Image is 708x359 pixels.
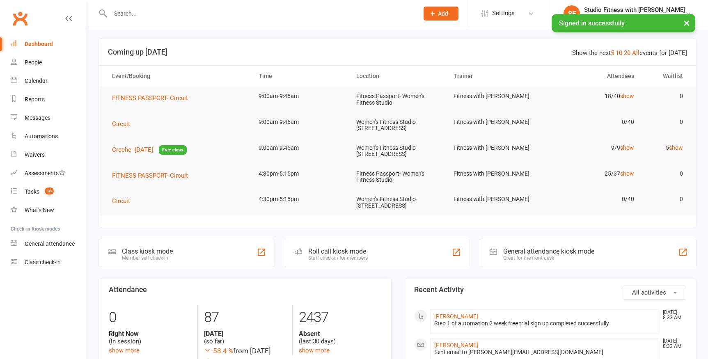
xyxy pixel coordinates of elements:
span: All activities [632,289,666,296]
div: Class check-in [25,259,61,265]
td: Fitness with [PERSON_NAME] [446,190,544,209]
div: 2437 [299,305,381,330]
div: (in session) [109,330,191,345]
div: Class kiosk mode [122,247,173,255]
span: Signed in successfully. [559,19,626,27]
div: People [25,59,42,66]
div: Calendar [25,78,48,84]
span: Settings [492,4,515,23]
div: Great for the front desk [503,255,594,261]
div: Dashboard [25,41,53,47]
td: Women's Fitness Studio- [STREET_ADDRESS] [349,190,447,215]
div: Messages [25,114,50,121]
div: Staff check-in for members [308,255,368,261]
a: show [669,144,683,151]
td: Fitness with [PERSON_NAME] [446,138,544,158]
td: Fitness with [PERSON_NAME] [446,164,544,183]
td: Women's Fitness Studio- [STREET_ADDRESS] [349,138,447,164]
a: What's New [11,201,87,220]
div: Show the next events for [DATE] [572,48,687,58]
span: -58.4 % [204,347,233,355]
h3: Attendance [109,286,381,294]
span: Add [438,10,448,17]
h3: Coming up [DATE] [108,48,687,56]
div: 0 [109,305,191,330]
div: SF [564,5,580,22]
td: 4:30pm-5:15pm [251,164,349,183]
a: Reports [11,90,87,109]
th: Trainer [446,66,544,87]
a: show [620,170,634,177]
div: from [DATE] [204,345,286,357]
span: Circuit [112,197,130,205]
div: Roll call kiosk mode [308,247,368,255]
td: 0/40 [544,112,642,132]
button: FITNESS PASSPORT- Circuit [112,171,194,181]
span: FITNESS PASSPORT- Circuit [112,94,188,102]
th: Time [251,66,349,87]
a: show [620,93,634,99]
th: Event/Booking [105,66,251,87]
td: 5 [642,138,690,158]
span: Creche- [DATE] [112,146,153,153]
div: General attendance [25,240,75,247]
a: show more [299,347,330,354]
div: Tasks [25,188,39,195]
a: Dashboard [11,35,87,53]
span: Circuit [112,120,130,128]
th: Attendees [544,66,642,87]
a: General attendance kiosk mode [11,235,87,253]
a: Tasks 18 [11,183,87,201]
a: show more [109,347,140,354]
a: Class kiosk mode [11,253,87,272]
div: What's New [25,207,54,213]
time: [DATE] 8:33 AM [659,310,686,320]
strong: Right Now [109,330,191,338]
span: FITNESS PASSPORT- Circuit [112,172,188,179]
a: [PERSON_NAME] [434,342,478,348]
a: Calendar [11,72,87,90]
td: Women's Fitness Studio- [STREET_ADDRESS] [349,112,447,138]
a: show [620,144,634,151]
td: Fitness Passport- Women's Fitness Studio [349,164,447,190]
a: 5 [611,49,614,57]
div: Waivers [25,151,45,158]
input: Search... [108,8,413,19]
td: 9:00am-9:45am [251,87,349,106]
a: Automations [11,127,87,146]
h3: Recent Activity [414,286,687,294]
button: Add [424,7,458,21]
a: All [632,49,639,57]
div: 87 [204,305,286,330]
time: [DATE] 8:33 AM [659,338,686,349]
button: FITNESS PASSPORT- Circuit [112,93,194,103]
td: 18/40 [544,87,642,106]
td: 0 [642,112,690,132]
td: 9/9 [544,138,642,158]
div: (last 30 days) [299,330,381,345]
a: Messages [11,109,87,127]
span: Sent email to [PERSON_NAME][EMAIL_ADDRESS][DOMAIN_NAME] [434,349,603,355]
td: 9:00am-9:45am [251,138,349,158]
strong: [DATE] [204,330,286,338]
span: Free class [159,145,187,155]
a: Assessments [11,164,87,183]
th: Waitlist [642,66,690,87]
td: Fitness with [PERSON_NAME] [446,87,544,106]
a: Waivers [11,146,87,164]
div: Fitness with [PERSON_NAME] [584,14,685,21]
td: Fitness Passport- Women's Fitness Studio [349,87,447,112]
td: 25/37 [544,164,642,183]
div: (so far) [204,330,286,345]
a: People [11,53,87,72]
button: All activities [623,286,686,300]
a: Clubworx [10,8,30,29]
td: 0 [642,87,690,106]
button: Creche- [DATE]Free class [112,145,187,155]
div: Member self check-in [122,255,173,261]
strong: Absent [299,330,381,338]
td: 4:30pm-5:15pm [251,190,349,209]
th: Location [349,66,447,87]
div: Studio Fitness with [PERSON_NAME] [584,6,685,14]
div: General attendance kiosk mode [503,247,594,255]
